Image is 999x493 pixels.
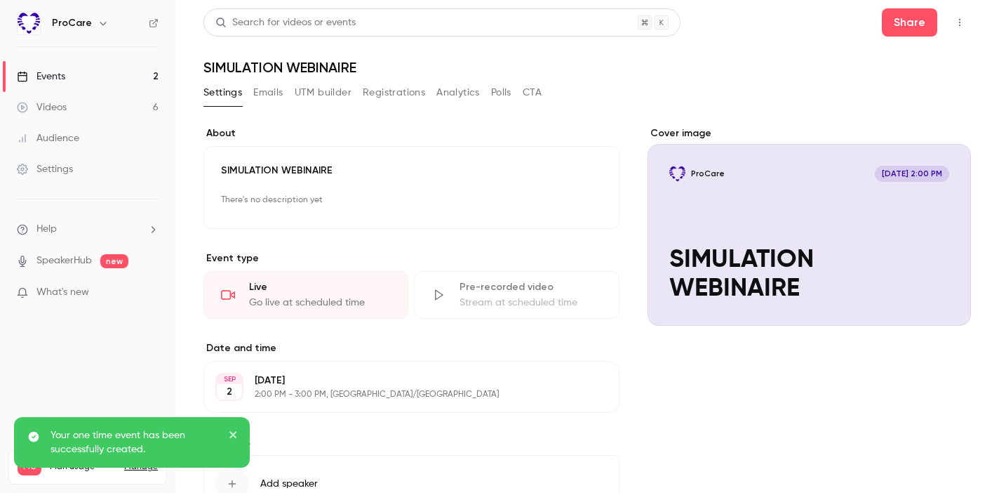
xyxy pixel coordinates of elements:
button: Settings [203,81,242,104]
label: About [203,126,619,140]
div: Pre-recorded video [460,280,601,294]
a: SpeakerHub [36,254,92,268]
div: Go live at scheduled time [249,296,391,310]
span: Add speaker [260,477,318,491]
button: Emails [253,81,283,104]
button: Polls [491,81,511,104]
label: Date and time [203,341,619,355]
button: CTA [523,81,542,104]
div: SEP [217,374,242,384]
h1: SIMULATION WEBINAIRE [203,59,971,76]
p: 2 [227,385,232,399]
p: There's no description yet [221,189,602,211]
div: Stream at scheduled time [460,296,601,310]
span: What's new [36,285,89,300]
span: Help [36,222,57,237]
li: help-dropdown-opener [17,222,159,237]
p: Event type [203,251,619,265]
button: close [229,428,239,445]
div: Search for videos or events [215,15,356,30]
img: ProCare [18,12,40,34]
div: LiveGo live at scheduled time [203,271,408,319]
label: Cover image [648,126,971,140]
section: Cover image [648,126,971,326]
button: Registrations [363,81,425,104]
div: Videos [17,100,67,114]
div: Settings [17,162,73,176]
div: Live [249,280,391,294]
h6: ProCare [52,16,92,30]
p: 2:00 PM - 3:00 PM, [GEOGRAPHIC_DATA]/[GEOGRAPHIC_DATA] [255,389,545,400]
p: Your one time event has been successfully created. [51,428,219,456]
div: Pre-recorded videoStream at scheduled time [414,271,619,319]
div: Audience [17,131,79,145]
label: Speakers [203,435,619,449]
div: Events [17,70,65,84]
p: [DATE] [255,374,545,388]
span: new [100,254,128,268]
button: Share [882,8,937,37]
button: UTM builder [295,81,351,104]
button: Analytics [436,81,480,104]
p: SIMULATION WEBINAIRE [221,164,602,178]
